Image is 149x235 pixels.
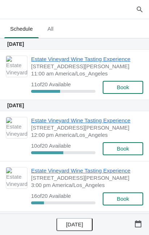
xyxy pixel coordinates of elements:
span: Book [117,196,129,202]
button: [DATE] [56,218,93,231]
span: Schedule [4,22,39,35]
span: Estate Vineyard Wine Tasting Experience [31,56,140,63]
img: Estate Vineyard Wine Tasting Experience | 3785 Burnside Road, Sebastopol, CA, USA | 3:00 pm Ameri... [6,167,27,188]
span: 11 of 20 Available [31,81,71,87]
span: 12:00 pm America/Los_Angeles [31,131,140,139]
button: Book [103,192,143,205]
span: 16 of 20 Available [31,193,71,199]
span: [STREET_ADDRESS][PERSON_NAME] [31,124,140,131]
img: Estate Vineyard Wine Tasting Experience | 3785 Burnside Road, Sebastopol, CA, USA | 11:00 am Amer... [6,56,27,77]
span: Estate Vineyard Wine Tasting Experience [31,117,140,124]
button: Book [103,81,143,94]
img: Estate Vineyard Wine Tasting Experience | 3785 Burnside Road, Sebastopol, CA, USA | 12:00 pm Amer... [6,117,27,138]
span: [DATE] [66,222,83,227]
span: [STREET_ADDRESS][PERSON_NAME] [31,63,140,70]
span: [STREET_ADDRESS][PERSON_NAME] [31,174,140,182]
span: All [42,22,60,35]
span: 11:00 am America/Los_Angeles [31,70,140,77]
span: Estate Vineyard Wine Tasting Experience [31,167,140,174]
h2: [DATE] [7,40,142,48]
span: 3:00 pm America/Los_Angeles [31,182,140,189]
span: Book [117,84,129,90]
h2: [DATE] [7,102,142,109]
button: Book [103,142,143,155]
span: 10 of 20 Available [31,143,71,149]
span: Book [117,146,129,152]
